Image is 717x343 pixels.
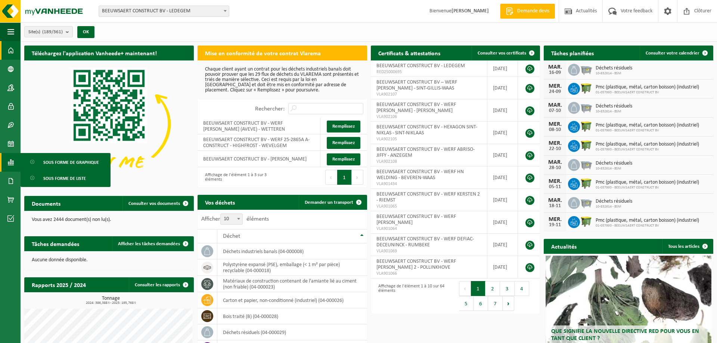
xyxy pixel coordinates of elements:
[547,83,562,89] div: MER.
[596,224,699,228] span: 01-057993 - BEEUWSAERT CONSTRUCT BV
[474,296,488,311] button: 6
[580,177,593,190] img: WB-1100-HPE-GN-50
[375,280,452,312] div: Affichage de l'élément 1 à 10 sur 64 éléments
[596,147,699,152] span: 01-057993 - BEEUWSAERT CONSTRUCT BV
[4,327,125,343] iframe: chat widget
[201,169,279,185] div: Affichage de l'élément 1 à 3 sur 3 éléments
[217,259,367,276] td: polystyrène expansé (PSE), emballage (< 1 m² par pièce) recyclable (04-000018)
[580,196,593,209] img: WB-2500-GAL-GY-01
[376,114,482,120] span: VLA902106
[596,218,699,224] span: Pmc (plastique, métal, carton boisson) (industriel)
[376,226,482,232] span: VLA901064
[371,46,448,60] h2: Certificats & attestations
[327,121,360,132] a: Remplissez
[596,185,699,190] span: 01-057993 - BEEUWSAERT CONSTRUCT BV
[596,166,632,171] span: 10-832614 - BSM
[376,63,465,69] span: BEEUWSAERT CONSTRUCT BV - LEDEGEM
[547,197,562,203] div: MAR.
[596,65,632,71] span: Déchets résiduels
[503,296,514,311] button: Next
[99,6,229,17] span: BEEUWSAERT CONSTRUCT BV - LEDEGEM
[221,214,242,224] span: 10
[487,256,518,278] td: [DATE]
[580,63,593,75] img: WB-2500-GAL-GY-01
[77,26,94,38] button: OK
[223,233,240,239] span: Déchet
[487,234,518,256] td: [DATE]
[596,122,699,128] span: Pmc (plastique, métal, carton boisson) (industriel)
[487,122,518,144] td: [DATE]
[376,236,474,248] span: BEEUWSAERT CONSTRUCT BV - WERF DEFIAC-DECEUNINCK - RUMBEKE
[22,155,109,169] a: Sous forme de graphique
[112,236,193,251] a: Afficher les tâches demandées
[32,258,186,263] p: Aucune donnée disponible.
[500,281,515,296] button: 3
[198,151,320,167] td: BEEUWSAERT CONSTRUCT BV - [PERSON_NAME]
[544,239,584,253] h2: Actualités
[547,89,562,94] div: 24-09
[487,60,518,77] td: [DATE]
[99,6,229,16] span: BEEUWSAERT CONSTRUCT BV - LEDEGEM
[547,165,562,171] div: 28-10
[28,301,194,305] span: 2024: 386,388 t - 2025: 195,768 t
[376,136,482,142] span: VLA902105
[43,155,99,169] span: Sous forme de graphique
[547,203,562,209] div: 18-11
[596,71,632,76] span: 10-832614 - BSM
[198,46,328,60] h2: Mise en conformité de votre contrat Vlarema
[376,248,482,254] span: VLA901069
[662,239,713,254] a: Tous les articles
[596,180,699,185] span: Pmc (plastique, métal, carton boisson) (industriel)
[515,281,529,296] button: 4
[217,292,367,308] td: carton et papier, non-conditionné (industriel) (04-000026)
[478,51,526,56] span: Consulter vos certificats
[551,328,699,342] span: Que signifie la nouvelle directive RED pour vous en tant que client ?
[217,276,367,292] td: matériaux de construction contenant de l'amiante lié au ciment (non friable) (04-000023)
[198,118,320,134] td: BEEUWSAERT CONSTRUCT BV - WERF [PERSON_NAME] (AVEVE) - WETTEREN
[459,281,471,296] button: Previous
[459,296,474,311] button: 5
[217,308,367,324] td: bois traité (B) (04-000028)
[580,158,593,171] img: WB-2500-GAL-GY-01
[352,170,363,185] button: Next
[596,205,632,209] span: 10-832614 - BSM
[547,178,562,184] div: MER.
[487,211,518,234] td: [DATE]
[547,121,562,127] div: MER.
[596,109,632,114] span: 10-832614 - BSM
[596,141,699,147] span: Pmc (plastique, métal, carton boisson) (industriel)
[24,26,73,37] button: Site(s)(189/361)
[500,4,555,19] a: Demande devis
[376,147,475,158] span: BEEUWSAERT CONSTRUCT BV - WERF ABRISO-JIFFY - ANZEGEM
[547,127,562,132] div: 08-10
[580,215,593,228] img: WB-1100-HPE-GN-50
[205,67,360,93] p: Chaque client ayant un contrat pour les déchets industriels banals doit pouvoir prouver que les 2...
[376,79,457,91] span: BEEUWSAERT CONSTRUCT BV – WERF [PERSON_NAME] - SINT-GILLIS-WAAS
[376,191,480,203] span: BEEUWSAERT CONSTRUCT BV - WERF KERSTEN 2 - RIEMST
[24,236,87,251] h2: Tâches demandées
[547,102,562,108] div: MAR.
[42,29,63,34] count: (189/361)
[515,7,551,15] span: Demande devis
[327,153,360,165] a: Remplissez
[547,159,562,165] div: MAR.
[201,216,269,222] label: Afficher éléments
[580,120,593,132] img: WB-1100-HPE-GN-50
[376,181,482,187] span: VLA901434
[640,46,713,60] a: Consulter votre calendrier
[596,84,699,90] span: Pmc (plastique, métal, carton boisson) (industriel)
[547,108,562,113] div: 07-10
[28,26,63,38] span: Site(s)
[580,139,593,152] img: WB-1100-HPE-GN-50
[487,144,518,166] td: [DATE]
[129,277,193,292] a: Consulter les rapports
[32,217,186,222] p: Vous avez 2444 document(s) non lu(s).
[28,296,194,305] h3: Tonnage
[547,146,562,152] div: 22-10
[451,8,489,14] strong: [PERSON_NAME]
[487,99,518,122] td: [DATE]
[217,324,367,340] td: déchets résiduels (04-000029)
[376,159,482,165] span: VLA902108
[485,281,500,296] button: 2
[376,203,482,209] span: VLA901065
